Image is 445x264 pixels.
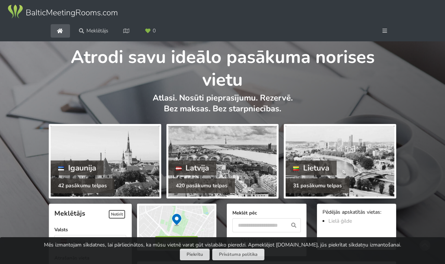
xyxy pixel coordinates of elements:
a: Meklētājs [74,24,114,38]
a: Lietuva 31 pasākumu telpas [284,124,396,198]
div: Pēdējās apskatītās vietas: [322,209,391,216]
a: Latvija 420 pasākumu telpas [166,124,279,198]
p: Atlasi. Nosūti pieprasījumu. Rezervē. Bez maksas. Bez starpniecības. [49,93,396,121]
div: Lietuva [286,160,337,175]
button: Piekrītu [180,249,210,260]
img: Baltic Meeting Rooms [7,4,118,19]
h1: Atrodi savu ideālo pasākuma norises vietu [49,41,396,92]
div: Igaunija [51,160,104,175]
span: Notīrīt [109,210,125,219]
span: 0 [153,28,156,34]
span: Meklētājs [54,209,85,218]
div: Latvija [168,160,217,175]
a: Lielā ģilde [328,217,352,225]
div: 31 pasākumu telpas [286,178,349,193]
div: 42 pasākumu telpas [51,178,114,193]
a: Igaunija 42 pasākumu telpas [49,124,161,198]
label: Meklēt pēc [232,209,301,217]
label: Valsts [54,226,126,233]
a: Privātuma politika [212,249,264,260]
div: 420 pasākumu telpas [168,178,235,193]
button: Rādīt kartē [155,236,198,249]
img: Rādīt kartē [137,204,216,251]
